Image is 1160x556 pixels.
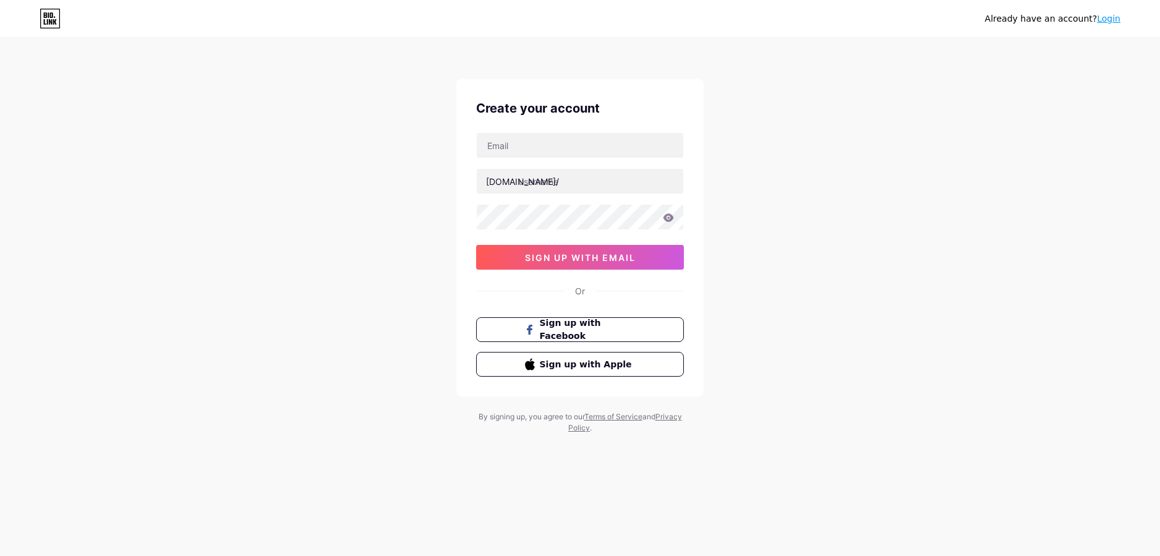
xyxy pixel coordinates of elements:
[1097,14,1120,24] a: Login
[525,252,636,263] span: sign up with email
[985,12,1120,25] div: Already have an account?
[476,99,684,118] div: Create your account
[575,284,585,297] div: Or
[476,245,684,270] button: sign up with email
[477,169,683,194] input: username
[540,358,636,371] span: Sign up with Apple
[486,175,559,188] div: [DOMAIN_NAME]/
[477,133,683,158] input: Email
[475,411,685,434] div: By signing up, you agree to our and .
[476,352,684,377] button: Sign up with Apple
[540,317,636,343] span: Sign up with Facebook
[584,412,642,421] a: Terms of Service
[476,317,684,342] button: Sign up with Facebook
